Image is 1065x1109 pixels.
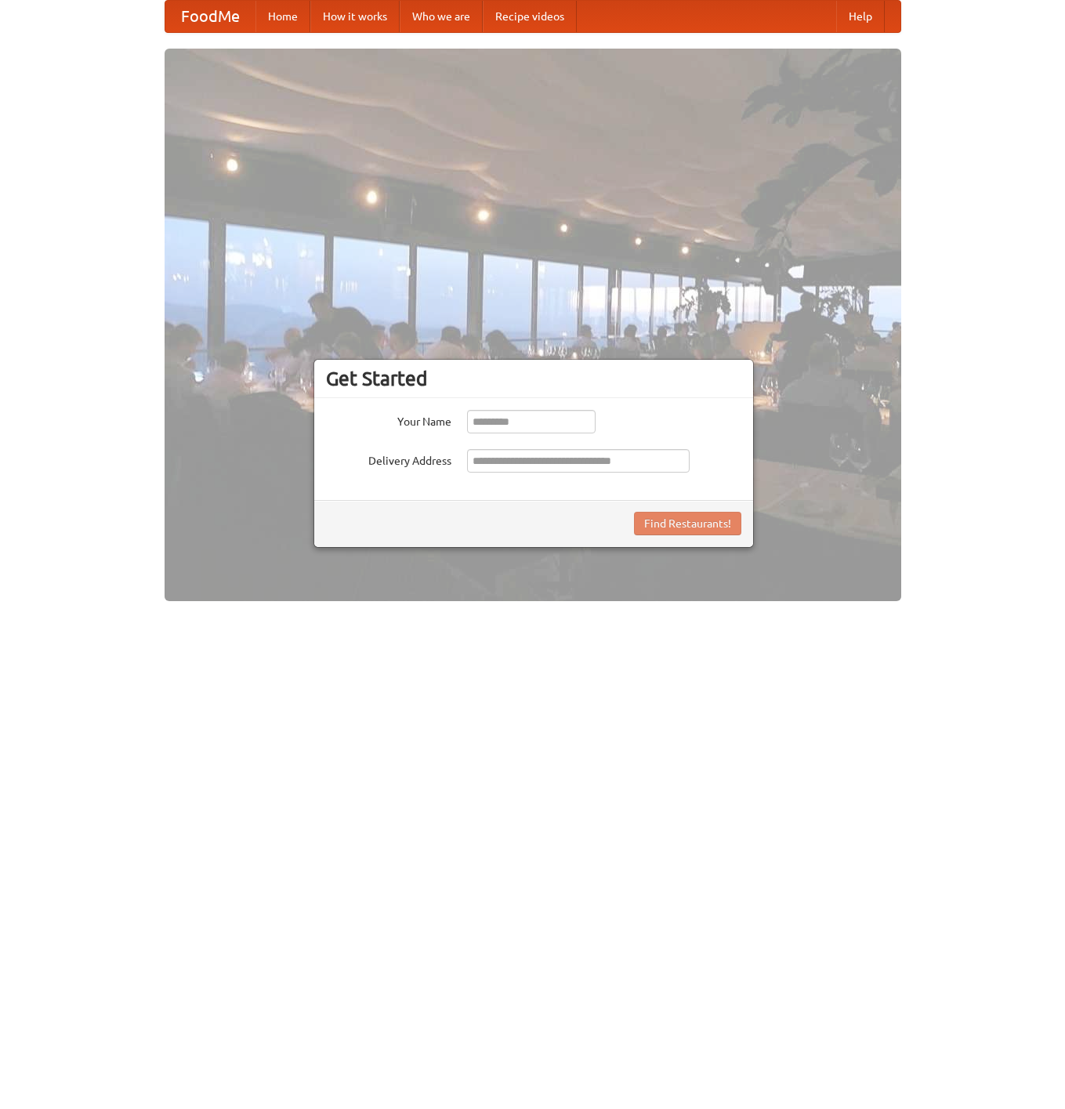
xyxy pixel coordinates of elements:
[836,1,885,32] a: Help
[483,1,577,32] a: Recipe videos
[310,1,400,32] a: How it works
[400,1,483,32] a: Who we are
[326,367,741,390] h3: Get Started
[326,410,451,429] label: Your Name
[255,1,310,32] a: Home
[165,1,255,32] a: FoodMe
[326,449,451,469] label: Delivery Address
[634,512,741,535] button: Find Restaurants!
